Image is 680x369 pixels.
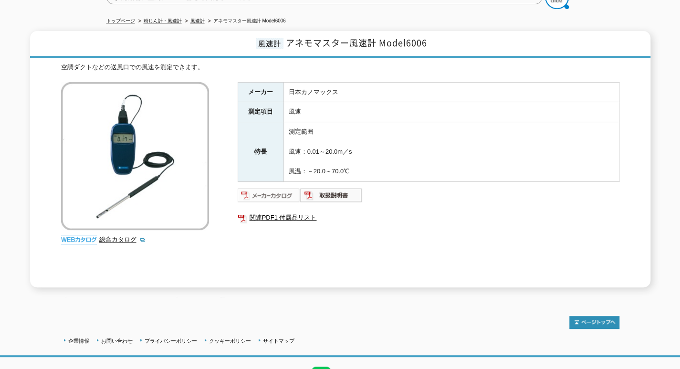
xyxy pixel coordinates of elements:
[101,338,133,344] a: お問い合わせ
[238,102,283,122] th: 測定項目
[106,18,135,23] a: トップページ
[283,102,619,122] td: 風速
[256,38,283,49] span: 風速計
[209,338,251,344] a: クッキーポリシー
[144,18,182,23] a: 粉じん計・風速計
[99,236,146,243] a: 総合カタログ
[238,188,300,203] img: メーカーカタログ
[300,194,363,201] a: 取扱説明書
[300,188,363,203] img: 取扱説明書
[263,338,294,344] a: サイトマップ
[238,122,283,182] th: 特長
[61,82,209,230] img: アネモマスター風速計 Model6006
[61,235,97,244] img: webカタログ
[283,82,619,102] td: 日本カノマックス
[238,211,619,224] a: 関連PDF1 付属品リスト
[61,63,619,73] div: 空調ダクトなどの送風口での風速を測定できます。
[238,194,300,201] a: メーカーカタログ
[190,18,205,23] a: 風速計
[68,338,89,344] a: 企業情報
[238,82,283,102] th: メーカー
[283,122,619,182] td: 測定範囲 風速：0.01～20.0m／s 風温：－20.0～70.0℃
[206,16,286,26] li: アネモマスター風速計 Model6006
[286,36,427,49] span: アネモマスター風速計 Model6006
[145,338,197,344] a: プライバシーポリシー
[569,316,619,329] img: トップページへ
